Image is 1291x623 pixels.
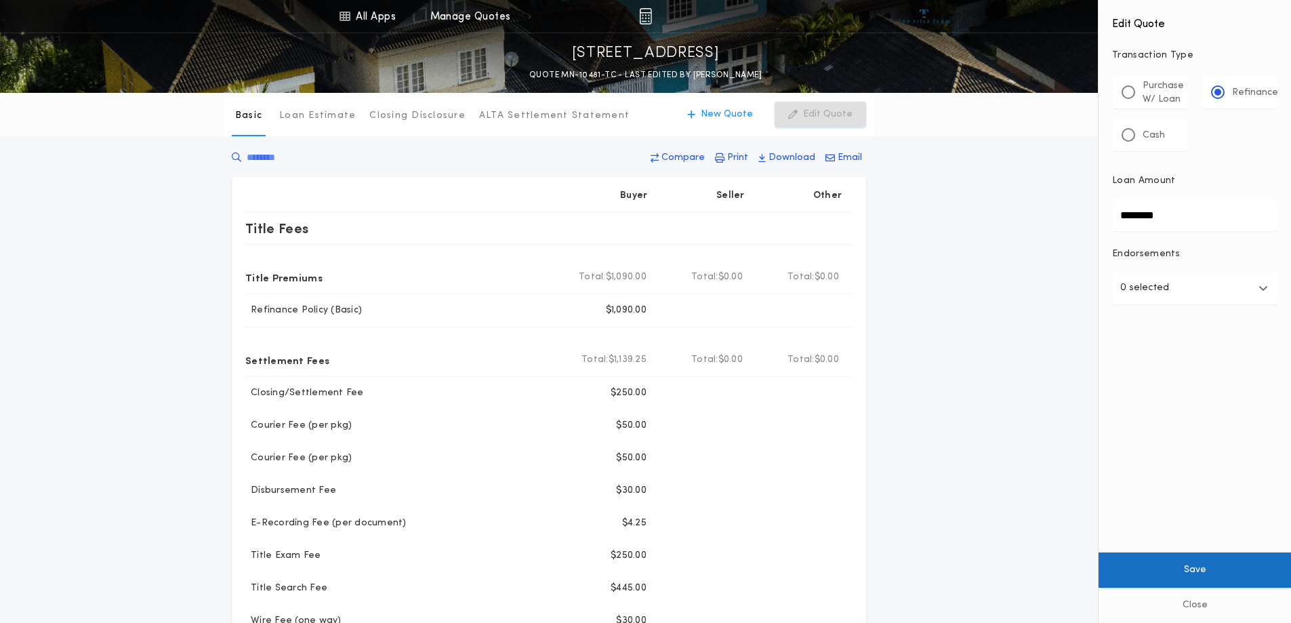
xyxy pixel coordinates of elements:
[245,349,329,371] p: Settlement Fees
[1232,86,1278,100] p: Refinance
[787,353,815,367] b: Total:
[787,270,815,284] b: Total:
[838,151,862,165] p: Email
[661,151,705,165] p: Compare
[899,9,949,23] img: vs-icon
[245,304,362,317] p: Refinance Policy (Basic)
[245,386,364,400] p: Closing/Settlement Fee
[718,270,743,284] span: $0.00
[622,517,647,530] p: $4.25
[479,109,630,123] p: ALTA Settlement Statement
[815,270,839,284] span: $0.00
[1120,280,1169,296] p: 0 selected
[701,108,753,121] p: New Quote
[616,451,647,465] p: $50.00
[245,266,323,288] p: Title Premiums
[1143,79,1184,106] p: Purchase W/ Loan
[235,109,262,123] p: Basic
[606,304,647,317] p: $1,090.00
[1099,552,1291,588] button: Save
[754,146,819,170] button: Download
[611,549,647,563] p: $250.00
[529,68,762,82] p: QUOTE MN-10481-TC - LAST EDITED BY [PERSON_NAME]
[1112,8,1277,33] h4: Edit Quote
[245,451,352,465] p: Courier Fee (per pkg)
[1099,588,1291,623] button: Close
[245,419,352,433] p: Courier Fee (per pkg)
[769,151,815,165] p: Download
[716,189,745,203] p: Seller
[815,353,839,367] span: $0.00
[727,151,748,165] p: Print
[245,582,327,595] p: Title Search Fee
[245,517,407,530] p: E-Recording Fee (per document)
[245,549,321,563] p: Title Exam Fee
[718,353,743,367] span: $0.00
[813,189,842,203] p: Other
[775,102,866,127] button: Edit Quote
[245,218,309,239] p: Title Fees
[803,108,853,121] p: Edit Quote
[821,146,866,170] button: Email
[611,582,647,595] p: $445.00
[611,386,647,400] p: $250.00
[616,419,647,433] p: $50.00
[1112,49,1277,62] p: Transaction Type
[279,109,356,123] p: Loan Estimate
[369,109,466,123] p: Closing Disclosure
[691,353,718,367] b: Total:
[581,353,609,367] b: Total:
[1112,174,1176,188] p: Loan Amount
[691,270,718,284] b: Total:
[606,270,647,284] span: $1,090.00
[647,146,709,170] button: Compare
[245,484,336,498] p: Disbursement Fee
[579,270,606,284] b: Total:
[1112,272,1277,304] button: 0 selected
[1143,129,1165,142] p: Cash
[711,146,752,170] button: Print
[572,43,720,64] p: [STREET_ADDRESS]
[609,353,647,367] span: $1,139.25
[620,189,647,203] p: Buyer
[1112,199,1277,231] input: Loan Amount
[674,102,766,127] button: New Quote
[616,484,647,498] p: $30.00
[1112,247,1277,261] p: Endorsements
[639,8,652,24] img: img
